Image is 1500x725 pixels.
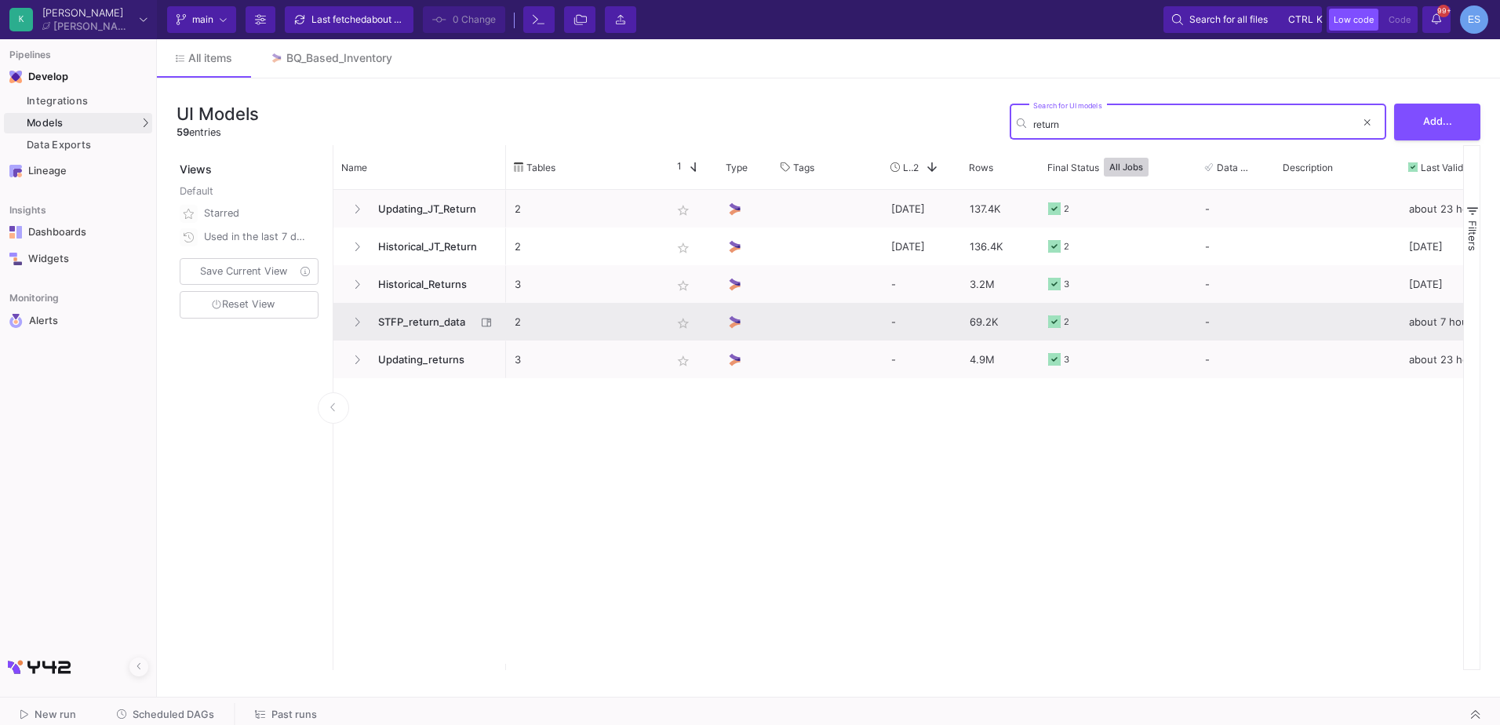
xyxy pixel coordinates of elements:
[180,291,319,319] button: Reset View
[311,8,406,31] div: Last fetched
[674,352,693,370] mat-icon: star_border
[200,265,287,277] span: Save Current View
[42,8,133,18] div: [PERSON_NAME]
[883,303,961,341] div: -
[969,162,993,173] span: Rows
[204,202,309,225] div: Starred
[28,165,130,177] div: Lineage
[27,139,148,151] div: Data Exports
[4,246,152,271] a: Navigation iconWidgets
[133,709,214,720] span: Scheduled DAGs
[1217,162,1253,173] span: Data Tests
[1466,220,1479,251] span: Filters
[286,52,392,64] div: BQ_Based_Inventory
[1329,9,1378,31] button: Low code
[188,52,232,64] span: All items
[903,162,913,173] span: Last Used
[1334,14,1374,25] span: Low code
[1205,228,1266,264] div: -
[1437,5,1450,17] span: 99+
[4,135,152,155] a: Data Exports
[177,225,322,249] button: Used in the last 7 days
[515,191,654,228] p: 2
[177,104,259,124] h3: UI Models
[726,201,743,217] img: UI Model
[177,145,325,177] div: Views
[515,228,654,265] p: 2
[369,266,497,303] span: Historical_Returns
[9,253,22,265] img: Navigation icon
[1205,341,1266,377] div: -
[1460,5,1488,34] div: ES
[9,226,22,239] img: Navigation icon
[793,162,814,173] span: Tags
[674,201,693,220] mat-icon: star_border
[1205,191,1266,227] div: -
[913,162,919,173] span: 2
[4,158,152,184] a: Navigation iconLineage
[271,709,317,720] span: Past runs
[961,190,1039,228] div: 137.4K
[883,341,961,378] div: -
[1400,341,1495,378] div: about 23 hours ago
[1400,265,1495,303] div: [DATE]
[27,95,148,107] div: Integrations
[674,314,693,333] mat-icon: star_border
[1288,10,1313,29] span: ctrl
[4,91,152,111] a: Integrations
[961,341,1039,378] div: 4.9M
[9,8,33,31] div: K
[726,352,743,368] img: UI Model
[1384,9,1415,31] button: Code
[961,265,1039,303] div: 3.2M
[671,160,682,174] span: 1
[369,228,497,265] span: Historical_JT_Return
[177,126,189,138] span: 59
[526,162,555,173] span: Tables
[177,202,322,225] button: Starred
[883,190,961,228] div: [DATE]
[341,162,367,173] span: Name
[192,8,213,31] span: main
[726,276,743,293] img: UI Model
[28,226,130,239] div: Dashboards
[1400,190,1495,228] div: about 23 hours ago
[1283,162,1333,173] span: Description
[1033,118,1356,130] input: Search for name, tables, ...
[177,125,259,140] div: entries
[1389,14,1411,25] span: Code
[726,314,743,330] img: UI Model
[369,304,476,341] span: STFP_return_data
[4,220,152,245] a: Navigation iconDashboards
[674,239,693,257] mat-icon: star_border
[1400,303,1495,341] div: about 7 hours ago
[1205,266,1266,302] div: -
[961,303,1039,341] div: 69.2K
[674,276,693,295] mat-icon: star_border
[515,304,654,341] p: 2
[35,709,76,720] span: New run
[1064,191,1069,228] div: 2
[285,6,413,33] button: Last fetchedabout 3 hours ago
[9,314,23,328] img: Navigation icon
[1283,10,1313,29] button: ctrlk
[28,253,130,265] div: Widgets
[180,184,322,202] div: Default
[53,21,133,31] div: [PERSON_NAME]
[180,258,319,285] button: Save Current View
[4,308,152,334] a: Navigation iconAlerts
[1047,149,1174,185] div: Final Status
[1104,158,1149,177] button: All Jobs
[961,228,1039,265] div: 136.4K
[9,71,22,83] img: Navigation icon
[1394,104,1480,140] button: Add...
[27,117,64,129] span: Models
[1316,10,1323,29] span: k
[1421,162,1473,173] span: Last Valid Job
[726,239,743,255] img: UI Model
[28,71,52,83] div: Develop
[1189,8,1268,31] span: Search for all files
[515,266,654,303] p: 3
[1163,6,1322,33] button: Search for all filesctrlk
[366,13,446,25] span: about 3 hours ago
